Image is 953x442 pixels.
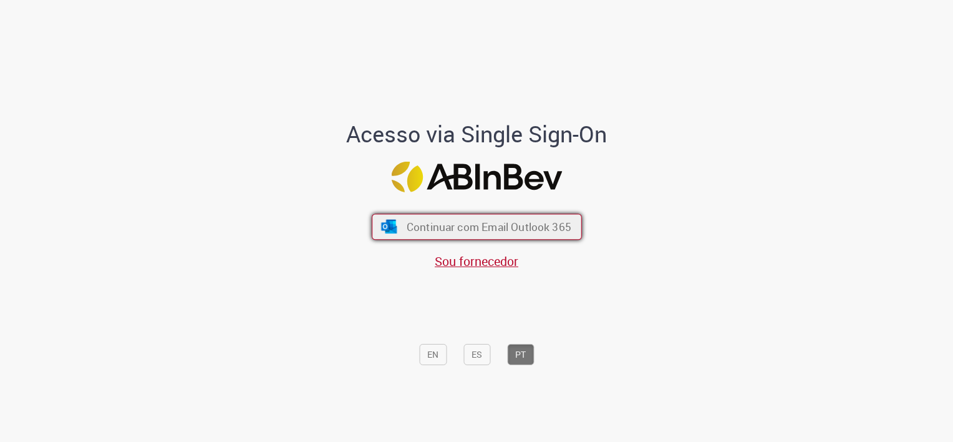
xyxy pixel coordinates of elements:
button: ícone Azure/Microsoft 360 Continuar com Email Outlook 365 [372,214,582,240]
a: Sou fornecedor [435,253,518,270]
button: ES [463,344,490,365]
button: EN [419,344,447,365]
span: Continuar com Email Outlook 365 [406,220,571,234]
img: Logo ABInBev [391,162,562,192]
h1: Acesso via Single Sign-On [304,122,650,147]
img: ícone Azure/Microsoft 360 [380,220,398,233]
button: PT [507,344,534,365]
